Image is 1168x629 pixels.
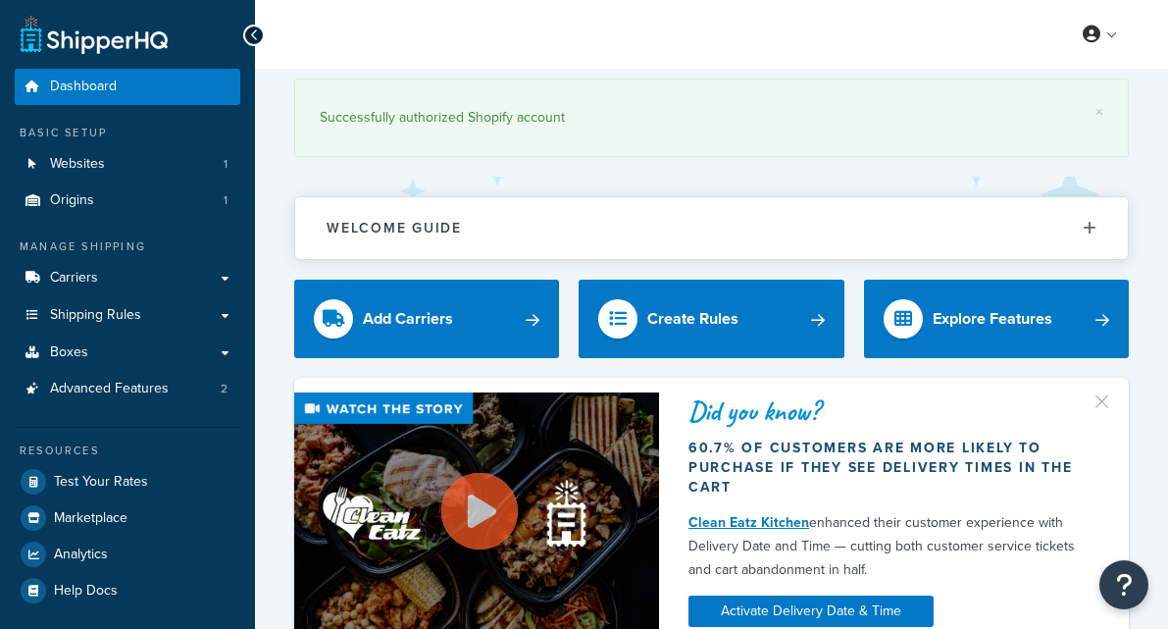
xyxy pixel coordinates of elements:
a: Analytics [15,537,240,572]
span: Help Docs [54,583,118,600]
a: Websites1 [15,146,240,183]
a: Marketplace [15,500,240,536]
div: Explore Features [933,305,1052,333]
span: Test Your Rates [54,474,148,491]
a: Boxes [15,335,240,371]
li: Origins [15,183,240,219]
div: Successfully authorized Shopify account [320,104,1103,131]
a: Create Rules [579,280,843,358]
a: Test Your Rates [15,464,240,499]
li: Websites [15,146,240,183]
span: 1 [224,156,228,173]
a: Add Carriers [294,280,559,358]
button: Open Resource Center [1099,560,1148,609]
div: Create Rules [647,305,738,333]
a: Explore Features [864,280,1129,358]
a: Carriers [15,260,240,296]
span: Boxes [50,344,88,361]
a: Advanced Features2 [15,371,240,407]
span: 2 [221,381,228,397]
span: Dashboard [50,79,117,95]
a: Dashboard [15,69,240,105]
li: Advanced Features [15,371,240,407]
h2: Welcome Guide [327,221,462,236]
div: Manage Shipping [15,238,240,255]
div: 60.7% of customers are more likely to purchase if they see delivery times in the cart [688,439,1099,498]
span: Marketplace [54,510,127,527]
div: Resources [15,443,240,459]
span: Origins [50,192,94,209]
a: × [1095,104,1103,120]
span: Shipping Rules [50,307,141,324]
button: Welcome Guide [295,197,1128,259]
div: Did you know? [688,397,1099,425]
a: Shipping Rules [15,297,240,334]
a: Help Docs [15,573,240,608]
span: 1 [224,192,228,209]
div: Basic Setup [15,125,240,141]
a: Origins1 [15,183,240,219]
div: enhanced their customer experience with Delivery Date and Time — cutting both customer service ti... [688,511,1099,582]
span: Carriers [50,270,98,287]
a: Clean Eatz Kitchen [688,512,809,533]
span: Analytics [54,547,108,563]
div: Add Carriers [363,305,453,333]
span: Advanced Features [50,381,169,397]
a: Activate Delivery Date & Time [688,596,934,627]
span: Websites [50,156,105,173]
